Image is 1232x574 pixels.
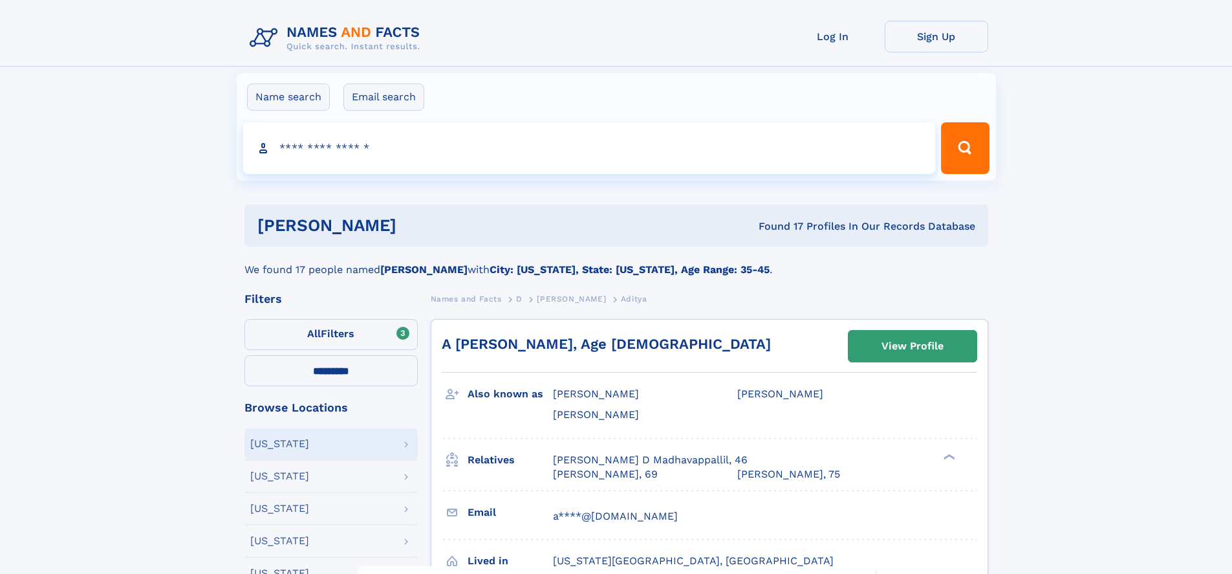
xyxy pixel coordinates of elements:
div: Found 17 Profiles In Our Records Database [578,219,975,234]
a: [PERSON_NAME] D Madhavappallil, 46 [553,453,748,467]
span: [PERSON_NAME] [537,294,606,304]
img: Logo Names and Facts [244,21,431,56]
span: [PERSON_NAME] [553,388,639,400]
div: Browse Locations [244,402,418,414]
label: Email search [343,83,424,111]
b: City: [US_STATE], State: [US_STATE], Age Range: 35-45 [490,263,770,276]
h3: Email [468,502,553,524]
a: View Profile [848,331,977,362]
span: [PERSON_NAME] [737,388,823,400]
b: [PERSON_NAME] [380,263,468,276]
div: Filters [244,293,418,305]
a: Log In [781,21,885,52]
h1: [PERSON_NAME] [257,217,578,234]
span: All [307,327,321,340]
div: [US_STATE] [250,471,309,481]
label: Name search [247,83,330,111]
a: D [516,291,523,307]
h3: Relatives [468,449,553,471]
a: [PERSON_NAME], 75 [737,467,840,481]
div: [US_STATE] [250,439,309,449]
span: [PERSON_NAME] [553,408,639,421]
h3: Also known as [468,383,553,405]
a: Names and Facts [431,291,502,307]
a: [PERSON_NAME] [537,291,606,307]
a: A [PERSON_NAME], Age [DEMOGRAPHIC_DATA] [442,336,771,352]
label: Filters [244,319,418,350]
div: ❯ [940,452,956,461]
h3: Lived in [468,550,553,572]
div: [US_STATE] [250,536,309,546]
span: Aditya [621,294,647,304]
span: [US_STATE][GEOGRAPHIC_DATA], [GEOGRAPHIC_DATA] [553,555,834,567]
div: [US_STATE] [250,503,309,514]
button: Search Button [941,122,989,174]
a: [PERSON_NAME], 69 [553,467,658,481]
div: View Profile [881,331,944,361]
span: D [516,294,523,304]
div: We found 17 people named with . [244,247,988,278]
a: Sign Up [885,21,988,52]
input: search input [243,122,936,174]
